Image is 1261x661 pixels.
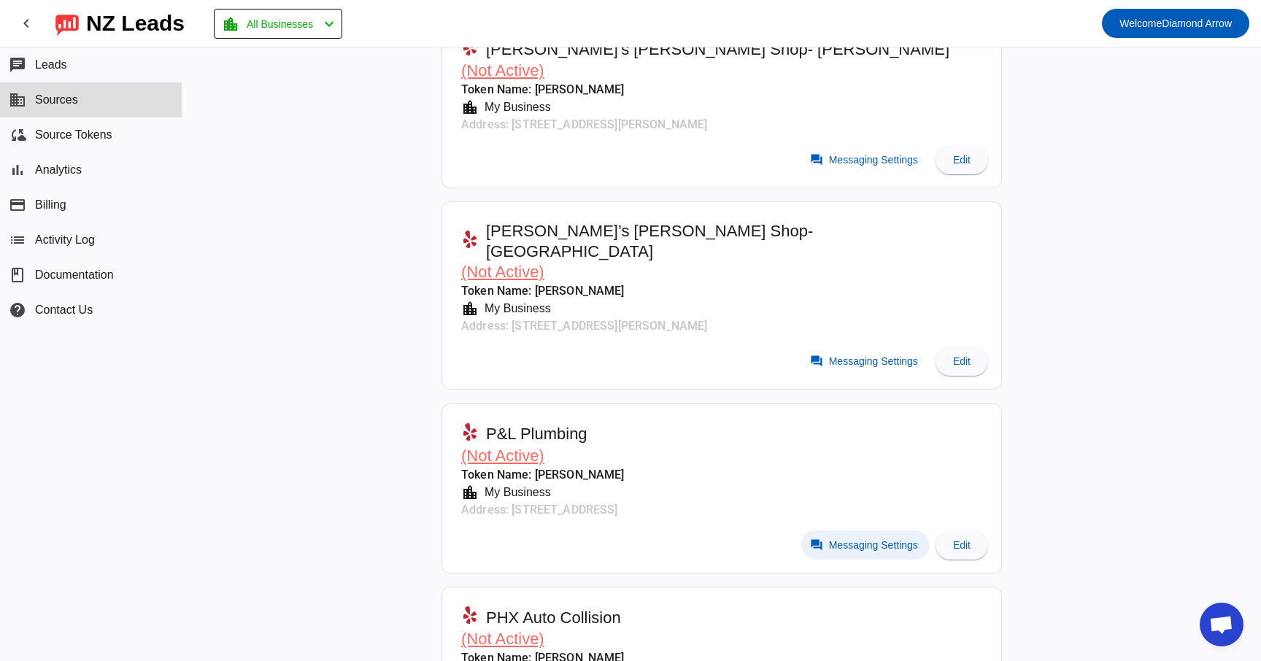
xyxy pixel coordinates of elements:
[222,15,239,33] mat-icon: location_city
[953,539,971,551] span: Edit
[486,39,949,60] span: [PERSON_NAME]'s [PERSON_NAME] Shop- [PERSON_NAME]
[35,233,95,247] span: Activity Log
[35,128,112,142] span: Source Tokens
[214,9,342,39] button: All Businesses
[1119,13,1232,34] span: Diamond Arrow
[9,266,26,284] span: book
[479,300,551,317] div: My Business
[801,145,930,174] button: Messaging Settings
[461,98,479,116] mat-icon: location_city
[810,538,823,552] mat-icon: forum
[829,154,918,166] span: Messaging Settings
[461,263,544,281] span: (Not Active)
[55,11,79,36] img: logo
[35,198,66,212] span: Billing
[486,608,621,628] span: PHX Auto Collision
[461,317,982,335] mat-card-subtitle: Address: [STREET_ADDRESS][PERSON_NAME]
[9,301,26,319] mat-icon: help
[479,98,551,116] div: My Business
[9,126,26,144] mat-icon: cloud_sync
[461,466,625,484] mat-card-subtitle: Token Name: [PERSON_NAME]
[1200,603,1243,646] a: Open chat
[486,424,587,444] span: P&L Plumbing
[479,484,551,501] div: My Business
[801,530,930,560] button: Messaging Settings
[461,61,544,80] span: (Not Active)
[461,447,544,465] span: (Not Active)
[9,231,26,249] mat-icon: list
[936,145,988,174] button: Edit
[35,268,114,282] span: Documentation
[461,300,479,317] mat-icon: location_city
[35,58,67,71] span: Leads
[86,13,185,34] div: NZ Leads
[320,15,338,33] mat-icon: chevron_left
[1102,9,1249,38] button: WelcomeDiamond Arrow
[35,163,82,177] span: Analytics
[810,153,823,166] mat-icon: forum
[35,93,78,107] span: Sources
[829,539,918,551] span: Messaging Settings
[486,221,982,262] span: [PERSON_NAME]’s [PERSON_NAME] Shop- [GEOGRAPHIC_DATA]
[953,355,971,367] span: Edit
[9,196,26,214] mat-icon: payment
[461,501,625,519] mat-card-subtitle: Address: [STREET_ADDRESS]
[18,15,35,32] mat-icon: chevron_left
[9,56,26,74] mat-icon: chat
[247,14,313,34] span: All Businesses
[1119,18,1162,29] span: Welcome
[801,347,930,376] button: Messaging Settings
[829,355,918,367] span: Messaging Settings
[810,355,823,368] mat-icon: forum
[461,81,949,98] mat-card-subtitle: Token Name: [PERSON_NAME]
[953,154,971,166] span: Edit
[35,304,93,317] span: Contact Us
[936,530,988,560] button: Edit
[9,91,26,109] mat-icon: business
[461,282,982,300] mat-card-subtitle: Token Name: [PERSON_NAME]
[461,484,479,501] mat-icon: location_city
[461,630,544,648] span: (Not Active)
[9,161,26,179] mat-icon: bar_chart
[936,347,988,376] button: Edit
[461,116,949,134] mat-card-subtitle: Address: [STREET_ADDRESS][PERSON_NAME]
